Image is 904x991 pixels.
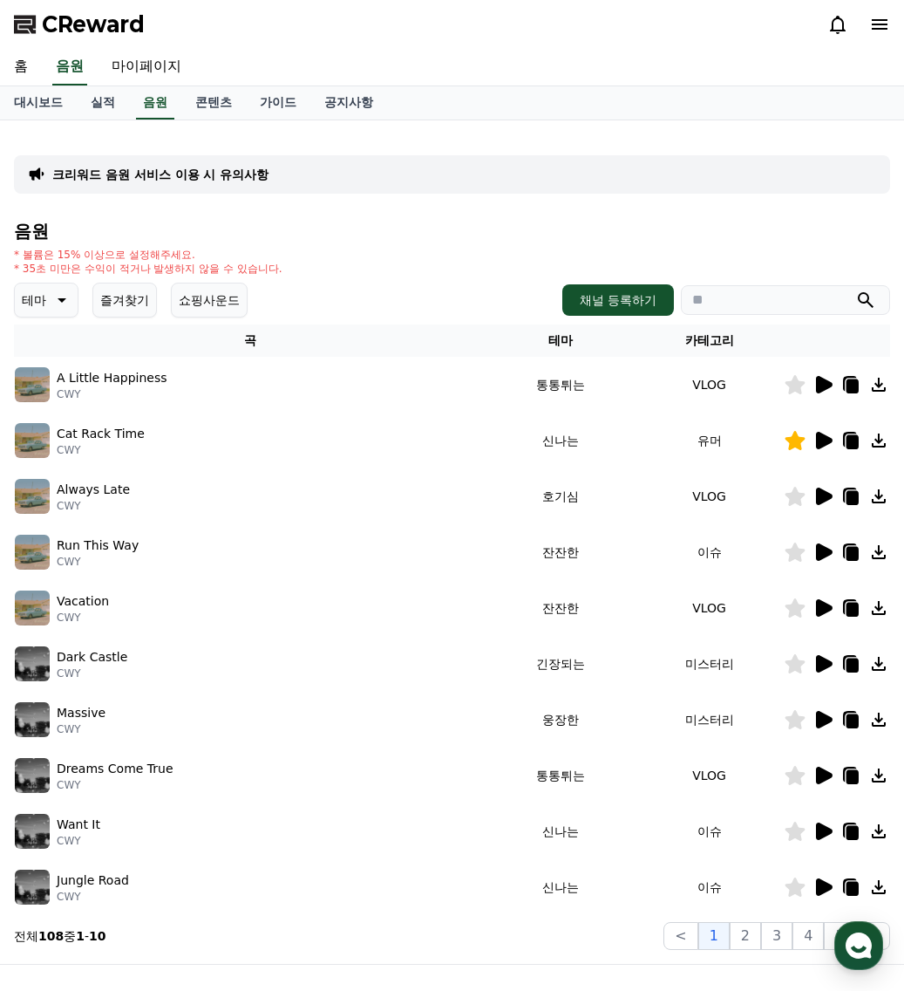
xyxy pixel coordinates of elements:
button: 4 [792,922,824,950]
td: 잔잔한 [486,524,635,580]
button: 채널 등록하기 [562,284,674,316]
p: Massive [57,704,105,722]
p: * 볼륨은 15% 이상으로 설정해주세요. [14,248,282,262]
button: 1 [698,922,730,950]
td: 미스터리 [635,636,784,692]
th: 테마 [486,325,635,357]
a: 홈 [5,553,115,597]
td: 긴장되는 [486,636,635,692]
strong: 10 [89,929,105,943]
p: CWY [57,555,139,569]
td: VLOG [635,468,784,524]
a: 공지사항 [310,86,387,120]
a: 설정 [225,553,335,597]
button: 5 [824,922,855,950]
p: CWY [57,666,127,680]
span: 대화 [160,580,180,594]
td: VLOG [635,357,784,413]
img: music [15,758,50,793]
td: VLOG [635,580,784,636]
img: music [15,646,50,681]
p: * 35초 미만은 수익이 적거나 발생하지 않을 수 있습니다. [14,262,282,276]
span: 설정 [269,579,290,593]
img: music [15,479,50,514]
p: Dark Castle [57,648,127,666]
button: 3 [761,922,792,950]
td: 신나는 [486,413,635,468]
td: 이슈 [635,524,784,580]
a: CReward [14,10,145,38]
td: VLOG [635,748,784,803]
button: 쇼핑사운드 [171,283,248,318]
button: 즐겨찾기 [92,283,157,318]
td: 신나는 [486,803,635,859]
img: music [15,367,50,402]
p: CWY [57,443,145,457]
a: 음원 [136,86,174,120]
p: CWY [57,611,109,625]
strong: 108 [38,929,64,943]
a: 콘텐츠 [181,86,246,120]
p: 테마 [22,288,46,312]
td: 신나는 [486,859,635,915]
p: CWY [57,499,130,513]
p: CWY [57,890,129,904]
p: Cat Rack Time [57,425,145,443]
td: 이슈 [635,803,784,859]
td: 유머 [635,413,784,468]
p: Jungle Road [57,871,129,890]
td: 잔잔한 [486,580,635,636]
p: Run This Way [57,537,139,555]
td: 이슈 [635,859,784,915]
a: 마이페이지 [98,49,195,85]
a: 음원 [52,49,87,85]
p: A Little Happiness [57,369,167,387]
img: music [15,591,50,625]
th: 곡 [14,325,486,357]
p: Dreams Come True [57,760,173,778]
p: Vacation [57,592,109,611]
p: CWY [57,778,173,792]
td: 웅장한 [486,692,635,748]
strong: 1 [76,929,85,943]
h4: 음원 [14,222,890,241]
p: CWY [57,387,167,401]
a: 크리워드 음원 서비스 이용 시 유의사항 [52,166,268,183]
a: 실적 [77,86,129,120]
td: 통통튀는 [486,748,635,803]
img: music [15,870,50,905]
span: CReward [42,10,145,38]
p: CWY [57,722,105,736]
td: 호기심 [486,468,635,524]
p: CWY [57,834,100,848]
p: Want It [57,816,100,834]
button: < [663,922,697,950]
th: 카테고리 [635,325,784,357]
p: Always Late [57,481,130,499]
a: 대화 [115,553,225,597]
img: music [15,702,50,737]
p: 전체 중 - [14,927,106,945]
td: 미스터리 [635,692,784,748]
td: 통통튀는 [486,357,635,413]
button: 테마 [14,283,78,318]
img: music [15,814,50,849]
a: 가이드 [246,86,310,120]
button: 2 [730,922,761,950]
span: 홈 [55,579,65,593]
img: music [15,423,50,458]
img: music [15,535,50,570]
